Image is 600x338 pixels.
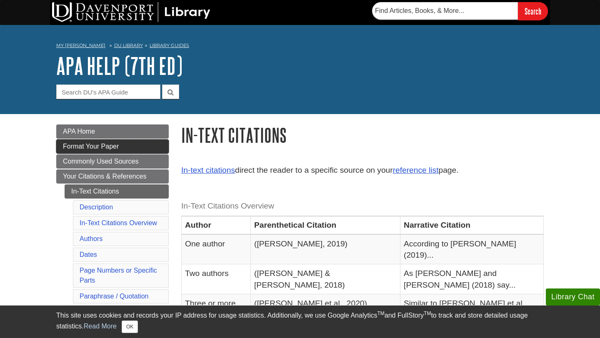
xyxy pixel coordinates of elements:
button: Close [122,321,138,333]
th: Author [182,216,251,234]
td: ([PERSON_NAME] & [PERSON_NAME], 2018) [251,264,400,294]
input: Search [518,2,548,20]
h1: In-Text Citations [181,124,544,146]
span: Format Your Paper [63,143,119,150]
a: Page Numbers or Specific Parts [80,267,157,284]
a: In-Text Citations [65,184,169,199]
td: As [PERSON_NAME] and [PERSON_NAME] (2018) say... [400,264,544,294]
caption: In-Text Citations Overview [181,197,544,216]
a: APA Help (7th Ed) [56,53,182,79]
td: Two authors [182,264,251,294]
button: Library Chat [546,288,600,306]
sup: TM [377,311,384,316]
div: This site uses cookies and records your IP address for usage statistics. Additionally, we use Goo... [56,311,544,333]
a: Commonly Used Sources [56,154,169,169]
th: Parenthetical Citation [251,216,400,234]
a: In-Text Citations Overview [80,219,157,226]
span: Commonly Used Sources [63,158,138,165]
th: Narrative Citation [400,216,544,234]
a: DU Library [114,42,143,48]
td: ([PERSON_NAME], 2019) [251,234,400,264]
sup: TM [424,311,431,316]
img: DU Library [52,2,210,22]
a: Format Your Paper [56,139,169,154]
a: In-text citations [181,166,235,174]
input: Find Articles, Books, & More... [372,2,518,20]
a: Read More [84,323,117,330]
p: direct the reader to a specific source on your page. [181,164,544,176]
a: Library Guides [150,42,189,48]
nav: breadcrumb [56,40,544,53]
a: My [PERSON_NAME] [56,42,105,49]
a: Your Citations & References [56,169,169,184]
span: Your Citations & References [63,173,146,180]
td: Three or more authors [182,294,251,324]
a: Paraphrase / Quotation [80,293,148,300]
td: One author [182,234,251,264]
form: Searches DU Library's articles, books, and more [372,2,548,20]
a: Description [80,204,113,211]
a: APA Home [56,124,169,139]
input: Search DU's APA Guide [56,84,160,99]
td: According to [PERSON_NAME] (2019)... [400,234,544,264]
td: ([PERSON_NAME] et al., 2020) [251,294,400,324]
a: reference list [393,166,439,174]
a: Authors [80,235,102,242]
td: Similar to [PERSON_NAME] et al. (2020)... [400,294,544,324]
span: APA Home [63,128,95,135]
a: Dates [80,251,97,258]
